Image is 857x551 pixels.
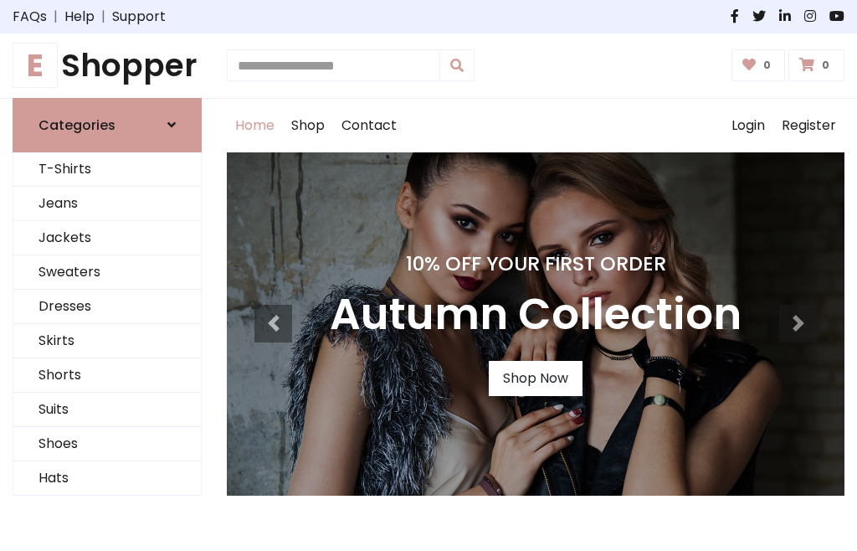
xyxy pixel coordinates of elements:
a: Shorts [13,358,201,393]
a: Support [112,7,166,27]
span: | [95,7,112,27]
a: EShopper [13,47,202,85]
span: 0 [759,58,775,73]
a: Shop [283,99,333,152]
a: Contact [333,99,405,152]
a: Hats [13,461,201,496]
a: Register [773,99,844,152]
a: FAQs [13,7,47,27]
a: T-Shirts [13,152,201,187]
a: Jeans [13,187,201,221]
a: 0 [788,49,844,81]
a: Sweaters [13,255,201,290]
span: E [13,43,58,88]
h4: 10% Off Your First Order [330,252,742,275]
a: Login [723,99,773,152]
a: Shoes [13,427,201,461]
a: Shop Now [489,361,582,396]
a: Help [64,7,95,27]
span: | [47,7,64,27]
a: 0 [731,49,786,81]
h6: Categories [38,117,115,133]
a: Home [227,99,283,152]
span: 0 [818,58,834,73]
a: Suits [13,393,201,427]
h1: Shopper [13,47,202,85]
h3: Autumn Collection [330,289,742,341]
a: Categories [13,98,202,152]
a: Skirts [13,324,201,358]
a: Dresses [13,290,201,324]
a: Jackets [13,221,201,255]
